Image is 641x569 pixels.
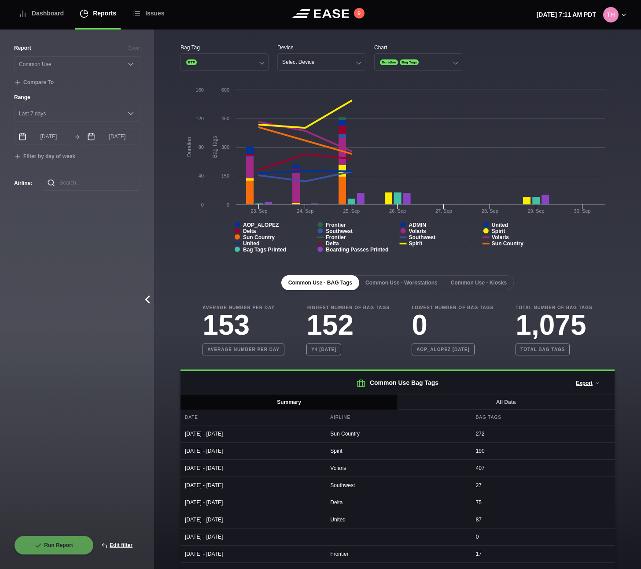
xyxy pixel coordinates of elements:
[201,202,204,207] text: 0
[181,371,615,395] h2: Common Use Bag Tags
[472,477,615,494] div: 27
[83,129,140,144] input: mm/dd/yyyy
[326,511,469,528] div: United
[374,44,462,52] div: Chart
[568,373,608,393] button: Export
[400,59,419,65] span: Bag Tags
[181,477,324,494] div: [DATE] - [DATE]
[326,234,346,240] tspan: Frontier
[516,304,592,311] b: Total Number of Bag Tags
[181,425,324,442] div: [DATE] - [DATE]
[243,247,286,253] tspan: Bag Tags Printed
[326,460,469,477] div: Volaris
[43,175,140,191] input: Search...
[603,7,619,22] img: 80ca9e2115b408c1dc8c56a444986cd3
[409,240,423,247] tspan: Spirit
[14,79,54,86] button: Compare To
[492,222,508,228] tspan: United
[574,208,591,214] tspan: 30. Sep
[482,208,498,214] tspan: 28. Sep
[199,144,204,150] text: 80
[412,344,475,355] b: AOP_ALOPEZ [DATE]
[243,234,275,240] tspan: Sun Country
[181,546,324,562] div: [DATE] - [DATE]
[221,173,229,178] text: 150
[326,247,388,253] tspan: Boarding Passes Printed
[14,44,31,52] label: Report
[374,53,462,71] button: DurationBag Tags
[528,208,545,214] tspan: 29. Sep
[492,240,523,247] tspan: Sun Country
[444,275,514,290] button: Common Use - Kiosks
[492,228,505,234] tspan: Spirit
[199,173,204,178] text: 40
[251,208,267,214] tspan: 23. Sep
[181,511,324,528] div: [DATE] - [DATE]
[326,477,469,494] div: Southwest
[472,546,615,562] div: 17
[326,410,469,425] div: Airline
[181,53,269,71] button: BTP
[409,222,426,228] tspan: ADMIN
[516,311,592,339] h3: 1,075
[326,228,353,234] tspan: Southwest
[472,425,615,442] div: 272
[326,443,469,459] div: Spirit
[181,410,324,425] div: Date
[227,202,229,207] text: 0
[306,311,390,339] h3: 152
[472,494,615,511] div: 75
[127,44,140,52] button: Clear
[326,425,469,442] div: Sun Country
[221,144,229,150] text: 300
[472,460,615,477] div: 407
[472,410,615,425] div: Bag Tags
[14,153,75,160] button: Filter by day of week
[221,116,229,121] text: 450
[380,59,398,65] span: Duration
[537,10,596,19] p: [DATE] 7:11 AM PDT
[181,528,324,545] div: [DATE] - [DATE]
[14,179,29,187] label: Airline :
[435,208,452,214] tspan: 27. Sep
[343,208,360,214] tspan: 25. Sep
[181,494,324,511] div: [DATE] - [DATE]
[196,116,204,121] text: 120
[412,304,494,311] b: Lowest Number of Bag Tags
[472,443,615,459] div: 190
[277,44,365,52] div: Device
[14,129,71,144] input: mm/dd/yyyy
[516,344,570,355] b: Total bag tags
[212,136,218,158] tspan: Bag Tags
[281,275,359,290] button: Common Use - BAG Tags
[203,344,284,355] b: Average number per day
[326,240,339,247] tspan: Delta
[409,234,436,240] tspan: Southwest
[326,494,469,511] div: Delta
[186,137,192,157] tspan: Duration
[181,44,269,52] div: Bag Tag
[389,208,406,214] tspan: 26. Sep
[492,234,509,240] tspan: Volaris
[306,304,390,311] b: Highest Number of Bag Tags
[282,59,314,65] div: Select Device
[472,511,615,528] div: 87
[412,311,494,339] h3: 0
[397,395,615,410] button: All Data
[196,87,204,92] text: 160
[326,222,346,228] tspan: Frontier
[409,228,426,234] tspan: Volaris
[243,228,256,234] tspan: Delta
[358,275,445,290] button: Common Use - Workstations
[14,93,140,101] label: Range
[243,240,259,247] tspan: United
[326,546,469,562] div: Frontier
[297,208,313,214] tspan: 24. Sep
[354,8,365,18] button: 9
[306,344,341,355] b: Y4 [DATE]
[221,87,229,92] text: 600
[472,528,615,545] div: 0
[277,53,365,71] button: Select Device
[94,536,140,555] button: Edit filter
[243,222,279,228] tspan: AOP_ALOPEZ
